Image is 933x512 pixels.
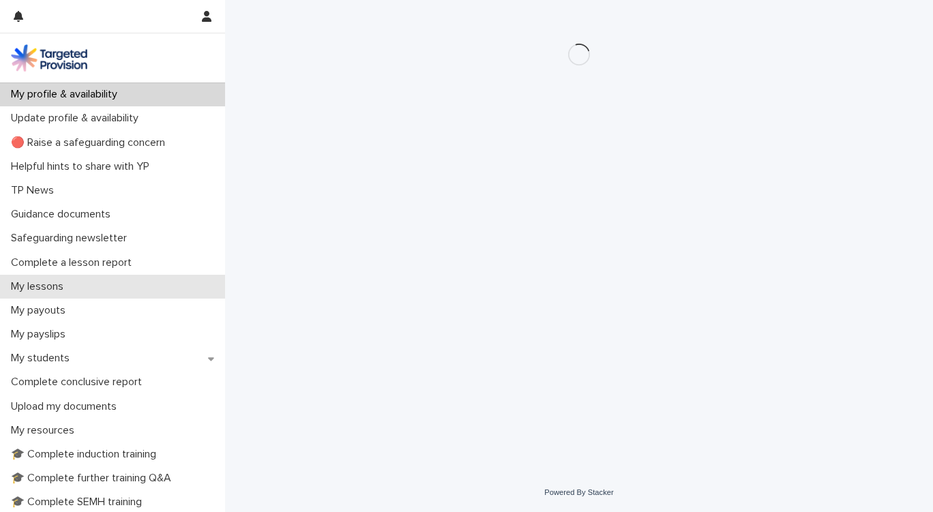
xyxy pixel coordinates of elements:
[5,496,153,509] p: 🎓 Complete SEMH training
[5,184,65,197] p: TP News
[5,304,76,317] p: My payouts
[5,208,121,221] p: Guidance documents
[5,112,149,125] p: Update profile & availability
[5,232,138,245] p: Safeguarding newsletter
[11,44,87,72] img: M5nRWzHhSzIhMunXDL62
[5,256,143,269] p: Complete a lesson report
[5,136,176,149] p: 🔴 Raise a safeguarding concern
[5,448,167,461] p: 🎓 Complete induction training
[5,352,80,365] p: My students
[5,160,160,173] p: Helpful hints to share with YP
[5,376,153,389] p: Complete conclusive report
[544,488,613,496] a: Powered By Stacker
[5,424,85,437] p: My resources
[5,88,128,101] p: My profile & availability
[5,328,76,341] p: My payslips
[5,280,74,293] p: My lessons
[5,400,128,413] p: Upload my documents
[5,472,182,485] p: 🎓 Complete further training Q&A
